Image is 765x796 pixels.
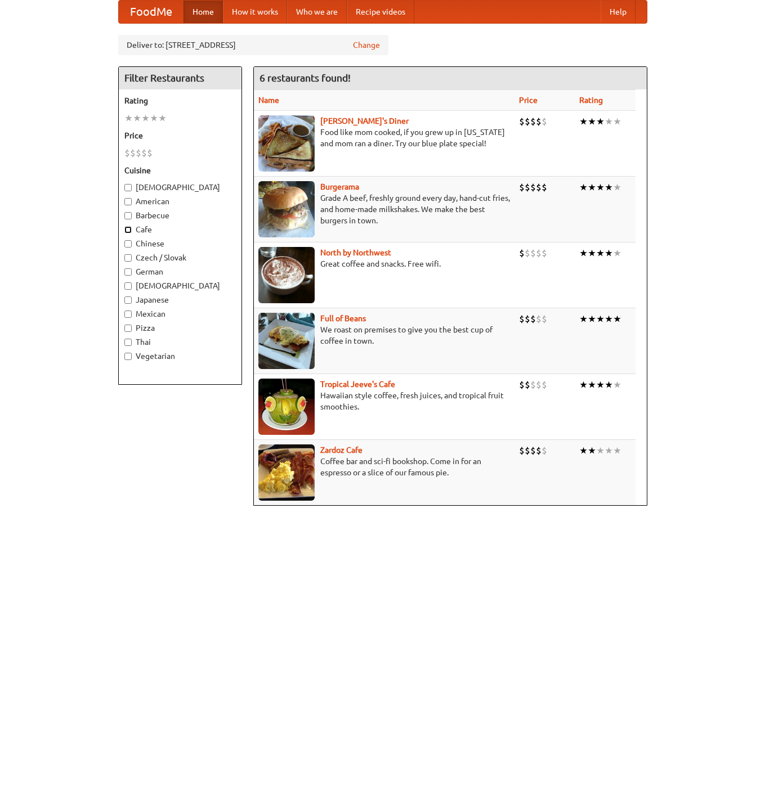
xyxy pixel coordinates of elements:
[124,266,236,277] label: German
[605,115,613,128] li: ★
[525,313,530,325] li: $
[258,324,510,347] p: We roast on premises to give you the best cup of coffee in town.
[525,379,530,391] li: $
[579,379,588,391] li: ★
[258,181,315,237] img: burgerama.jpg
[530,115,536,128] li: $
[124,280,236,291] label: [DEMOGRAPHIC_DATA]
[579,247,588,259] li: ★
[124,336,236,348] label: Thai
[519,247,525,259] li: $
[124,254,132,262] input: Czech / Slovak
[124,339,132,346] input: Thai
[184,1,223,23] a: Home
[542,247,547,259] li: $
[258,247,315,303] img: north.jpg
[519,444,525,457] li: $
[530,181,536,194] li: $
[588,313,596,325] li: ★
[136,147,141,159] li: $
[596,115,605,128] li: ★
[124,184,132,191] input: [DEMOGRAPHIC_DATA]
[258,258,510,269] p: Great coffee and snacks. Free wifi.
[124,238,236,249] label: Chinese
[130,147,136,159] li: $
[133,112,141,124] li: ★
[124,198,132,205] input: American
[124,296,132,304] input: Japanese
[119,67,241,89] h4: Filter Restaurants
[124,268,132,276] input: German
[530,444,536,457] li: $
[596,444,605,457] li: ★
[124,294,236,305] label: Japanese
[124,147,130,159] li: $
[124,252,236,263] label: Czech / Slovak
[596,313,605,325] li: ★
[260,73,351,83] ng-pluralize: 6 restaurants found!
[579,115,588,128] li: ★
[605,313,613,325] li: ★
[320,248,391,257] b: North by Northwest
[536,379,542,391] li: $
[258,115,315,172] img: sallys.jpg
[287,1,347,23] a: Who we are
[596,379,605,391] li: ★
[536,444,542,457] li: $
[124,196,236,207] label: American
[519,96,538,105] a: Price
[124,325,132,332] input: Pizza
[613,115,621,128] li: ★
[525,247,530,259] li: $
[605,247,613,259] li: ★
[141,147,147,159] li: $
[124,226,132,233] input: Cafe
[596,247,605,259] li: ★
[353,39,380,51] a: Change
[579,181,588,194] li: ★
[124,353,132,360] input: Vegetarian
[542,115,547,128] li: $
[124,210,236,221] label: Barbecue
[530,313,536,325] li: $
[347,1,414,23] a: Recipe videos
[596,181,605,194] li: ★
[124,322,236,334] label: Pizza
[124,308,236,320] label: Mexican
[530,379,536,391] li: $
[519,115,525,128] li: $
[519,181,525,194] li: $
[613,444,621,457] li: ★
[124,212,132,219] input: Barbecue
[158,112,167,124] li: ★
[588,444,596,457] li: ★
[542,444,547,457] li: $
[605,444,613,457] li: ★
[124,240,132,248] input: Chinese
[258,379,315,435] img: jeeves.jpg
[258,313,315,369] img: beans.jpg
[124,112,133,124] li: ★
[124,311,132,318] input: Mexican
[320,116,409,125] a: [PERSON_NAME]'s Diner
[141,112,150,124] li: ★
[536,181,542,194] li: $
[613,181,621,194] li: ★
[223,1,287,23] a: How it works
[530,247,536,259] li: $
[258,444,315,501] img: zardoz.jpg
[124,130,236,141] h5: Price
[542,313,547,325] li: $
[605,181,613,194] li: ★
[258,96,279,105] a: Name
[588,181,596,194] li: ★
[320,446,363,455] a: Zardoz Cafe
[320,182,359,191] a: Burgerama
[320,314,366,323] a: Full of Beans
[519,313,525,325] li: $
[124,224,236,235] label: Cafe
